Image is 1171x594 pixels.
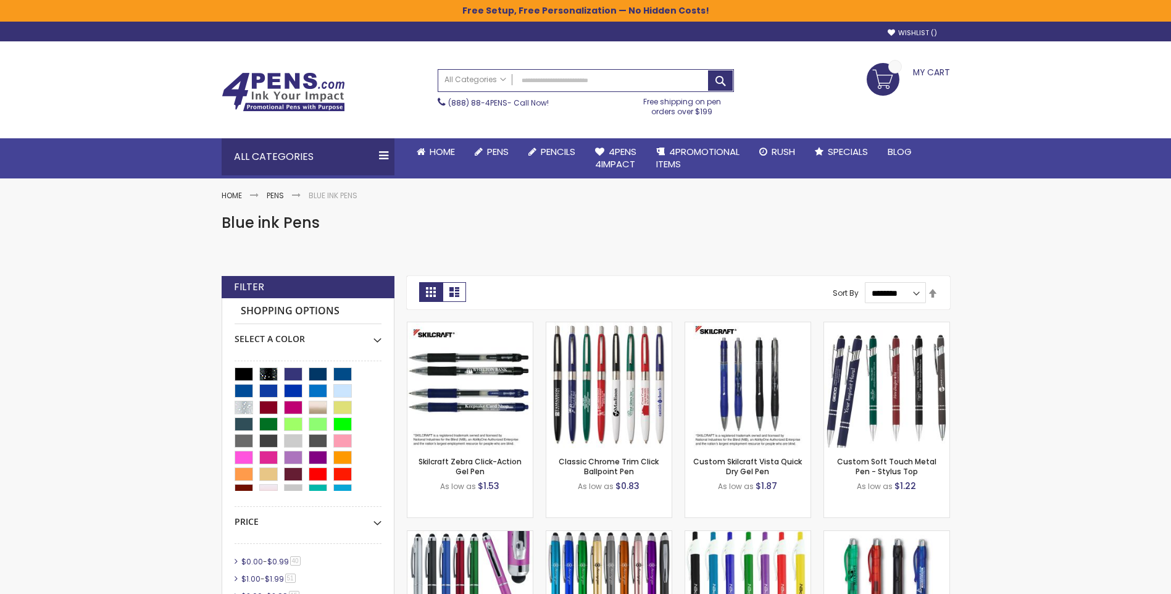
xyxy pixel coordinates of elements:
[615,480,640,492] span: $0.83
[805,138,878,165] a: Specials
[878,138,922,165] a: Blog
[267,556,289,567] span: $0.99
[585,138,646,178] a: 4Pens4impact
[235,507,381,528] div: Price
[478,480,499,492] span: $1.53
[222,72,345,112] img: 4Pens Custom Pens and Promotional Products
[487,145,509,158] span: Pens
[235,324,381,345] div: Select A Color
[828,145,868,158] span: Specials
[448,98,549,108] span: - Call Now!
[440,481,476,492] span: As low as
[772,145,795,158] span: Rush
[888,145,912,158] span: Blog
[234,280,264,294] strong: Filter
[407,138,465,165] a: Home
[285,574,296,583] span: 51
[595,145,636,170] span: 4Pens 4impact
[419,456,522,477] a: Skilcraft Zebra Click-Action Gel Pen
[430,145,455,158] span: Home
[693,456,802,477] a: Custom Skilcraft Vista Quick Dry Gel Pen
[290,556,301,566] span: 40
[824,322,949,448] img: Custom Soft Touch Metal Pen - Stylus Top
[222,138,394,175] div: All Categories
[656,145,740,170] span: 4PROMOTIONAL ITEMS
[241,574,260,584] span: $1.00
[235,298,381,325] strong: Shopping Options
[546,530,672,541] a: Lory Metallic Stylus Pen
[824,322,949,332] a: Custom Soft Touch Metal Pen - Stylus Top
[894,480,916,492] span: $1.22
[578,481,614,492] span: As low as
[857,481,893,492] span: As low as
[238,574,300,584] a: $1.00-$1.9951
[646,138,749,178] a: 4PROMOTIONALITEMS
[888,28,937,38] a: Wishlist
[238,556,305,567] a: $0.00-$0.9940
[833,288,859,298] label: Sort By
[309,190,357,201] strong: Blue ink Pens
[546,322,672,448] img: Classic Chrome Trim Click Ballpoint Pen
[824,530,949,541] a: Mr. Gel Advertising pen
[448,98,507,108] a: (888) 88-4PENS
[222,190,242,201] a: Home
[685,322,811,332] a: Custom Skilcraft Vista Quick Dry Gel Pen
[519,138,585,165] a: Pencils
[419,282,443,302] strong: Grid
[685,322,811,448] img: Custom Skilcraft Vista Quick Dry Gel Pen
[407,322,533,332] a: Skilcraft Zebra Click-Action Gel Pen
[267,190,284,201] a: Pens
[546,322,672,332] a: Classic Chrome Trim Click Ballpoint Pen
[265,574,284,584] span: $1.99
[685,530,811,541] a: Preston B Click Pen
[749,138,805,165] a: Rush
[718,481,754,492] span: As low as
[541,145,575,158] span: Pencils
[438,70,512,90] a: All Categories
[444,75,506,85] span: All Categories
[222,213,950,233] h1: Blue ink Pens
[465,138,519,165] a: Pens
[837,456,936,477] a: Custom Soft Touch Metal Pen - Stylus Top
[756,480,777,492] span: $1.87
[630,92,734,117] div: Free shipping on pen orders over $199
[559,456,659,477] a: Classic Chrome Trim Click Ballpoint Pen
[241,556,263,567] span: $0.00
[407,530,533,541] a: I-Stylus Slim Pen
[407,322,533,448] img: Skilcraft Zebra Click-Action Gel Pen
